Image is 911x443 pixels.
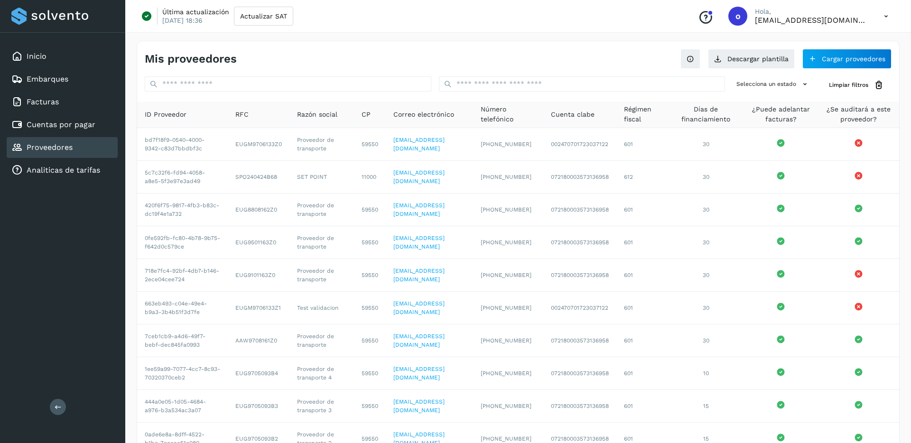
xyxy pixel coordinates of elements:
[137,324,228,357] td: 7ceb1cb9-a4d6-49f7-bebf-dec845fa0993
[289,128,354,161] td: Proveedor de transporte
[393,398,445,414] a: [EMAIL_ADDRESS][DOMAIN_NAME]
[393,169,445,185] a: [EMAIL_ADDRESS][DOMAIN_NAME]
[137,226,228,259] td: 0fe592fb-fc80-4b78-9b75-f642d0c579ce
[616,128,668,161] td: 601
[616,390,668,423] td: 601
[228,390,289,423] td: EUG9705093B3
[543,161,616,194] td: 072180003573136958
[551,110,595,120] span: Cuenta clabe
[616,292,668,324] td: 601
[27,120,95,129] a: Cuentas por pagar
[543,292,616,324] td: 002470701723037122
[7,137,118,158] div: Proveedores
[829,81,868,89] span: Limpiar filtros
[668,259,744,292] td: 30
[228,128,289,161] td: EUGM9706133Z0
[393,202,445,217] a: [EMAIL_ADDRESS][DOMAIN_NAME]
[755,8,869,16] p: Hola,
[162,8,229,16] p: Última actualización
[481,337,531,344] span: [PHONE_NUMBER]
[289,357,354,390] td: Proveedor de transporte 4
[7,114,118,135] div: Cuentas por pagar
[755,16,869,25] p: oscar@solvento.mx
[393,300,445,315] a: [EMAIL_ADDRESS][DOMAIN_NAME]
[616,259,668,292] td: 601
[289,292,354,324] td: Test validacion
[668,194,744,226] td: 30
[821,76,892,94] button: Limpiar filtros
[616,226,668,259] td: 601
[354,128,386,161] td: 59550
[668,161,744,194] td: 30
[393,110,454,120] span: Correo electrónico
[137,292,228,324] td: 663eb493-c04e-49e4-b9a3-3b4b51f3d7fe
[543,194,616,226] td: 072180003573136958
[297,110,337,120] span: Razón social
[802,49,892,69] button: Cargar proveedores
[543,259,616,292] td: 072180003573136958
[354,390,386,423] td: 59550
[354,194,386,226] td: 59550
[354,161,386,194] td: 11000
[481,403,531,409] span: [PHONE_NUMBER]
[616,161,668,194] td: 612
[27,97,59,106] a: Facturas
[543,357,616,390] td: 072180003573136958
[543,324,616,357] td: 072180003573136958
[481,141,531,148] span: [PHONE_NUMBER]
[752,104,810,124] span: ¿Puede adelantar facturas?
[137,128,228,161] td: bd7f18f9-0540-4000-9342-c83d7bbdbf3c
[7,92,118,112] div: Facturas
[624,104,660,124] span: Régimen fiscal
[7,69,118,90] div: Embarques
[228,259,289,292] td: EUG9101163Z0
[7,46,118,67] div: Inicio
[481,174,531,180] span: [PHONE_NUMBER]
[289,324,354,357] td: Proveedor de transporte
[354,324,386,357] td: 59550
[228,357,289,390] td: EUG9705093B4
[825,104,892,124] span: ¿Se auditará a este proveedor?
[289,161,354,194] td: SET POINT
[289,194,354,226] td: Proveedor de transporte
[481,435,531,442] span: [PHONE_NUMBER]
[362,110,371,120] span: CP
[668,390,744,423] td: 15
[668,357,744,390] td: 10
[481,370,531,377] span: [PHONE_NUMBER]
[676,104,736,124] span: Días de financiamiento
[668,226,744,259] td: 30
[289,390,354,423] td: Proveedor de transporte 3
[708,49,795,69] button: Descargar plantilla
[543,226,616,259] td: 072180003573136958
[616,194,668,226] td: 601
[228,161,289,194] td: SPO240424B68
[481,206,531,213] span: [PHONE_NUMBER]
[616,324,668,357] td: 601
[228,324,289,357] td: AAW9708161Z0
[393,366,445,381] a: [EMAIL_ADDRESS][DOMAIN_NAME]
[7,160,118,181] div: Analiticas de tarifas
[145,52,237,66] h4: Mis proveedores
[393,235,445,250] a: [EMAIL_ADDRESS][DOMAIN_NAME]
[393,268,445,283] a: [EMAIL_ADDRESS][DOMAIN_NAME]
[543,390,616,423] td: 072180003573136958
[228,226,289,259] td: EUG9501163Z0
[137,390,228,423] td: 444a0e05-1d05-4684-a976-b3a534ac3a07
[137,259,228,292] td: 718e7fc4-92bf-4db7-b146-2ece04cee724
[289,226,354,259] td: Proveedor de transporte
[27,143,73,152] a: Proveedores
[481,272,531,278] span: [PHONE_NUMBER]
[481,305,531,311] span: [PHONE_NUMBER]
[137,194,228,226] td: 420f6f75-9817-4fb3-b83c-dc19f4e1a732
[137,161,228,194] td: 5c7c32f6-fd94-4058-a8e5-5f3e97e3ad49
[481,104,536,124] span: Número telefónico
[354,226,386,259] td: 59550
[235,110,249,120] span: RFC
[137,357,228,390] td: 1ee59a99-7077-4cc7-8c93-70320370ceb2
[543,128,616,161] td: 002470701723037122
[228,194,289,226] td: EUG8808162Z0
[393,137,445,152] a: [EMAIL_ADDRESS][DOMAIN_NAME]
[27,166,100,175] a: Analiticas de tarifas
